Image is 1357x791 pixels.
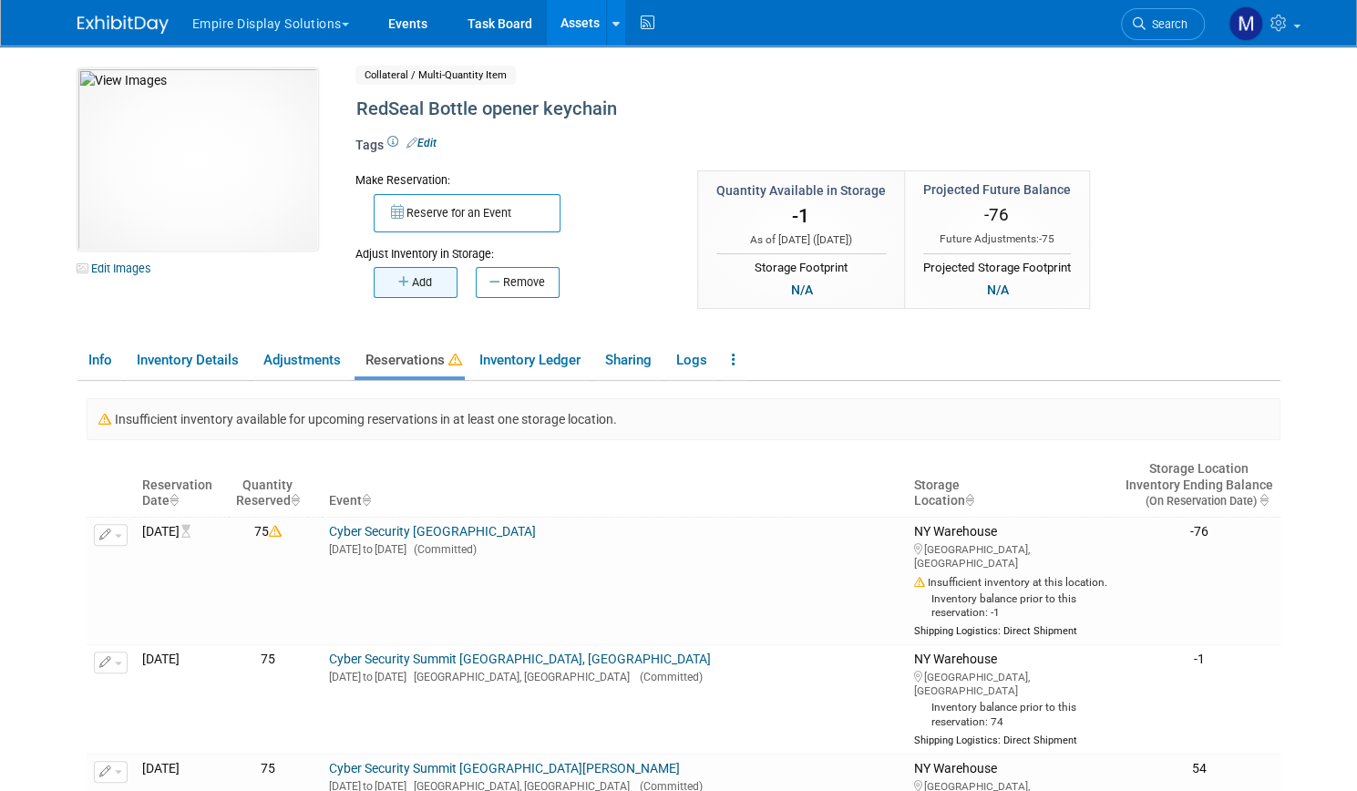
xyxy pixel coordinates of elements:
[914,620,1111,638] div: Shipping Logistics: Direct Shipment
[1125,761,1272,777] div: 54
[1125,652,1272,668] div: -1
[355,344,465,376] a: Reservations
[269,525,282,538] i: Insufficient quantity available at storage location
[355,136,1148,167] div: Tags
[923,231,1071,247] div: Future Adjustments:
[914,698,1111,728] div: Inventory balance prior to this reservation: 74
[914,668,1111,698] div: [GEOGRAPHIC_DATA], [GEOGRAPHIC_DATA]
[1228,6,1263,41] img: Matt h
[329,761,680,776] a: Cyber Security Summit [GEOGRAPHIC_DATA][PERSON_NAME]
[135,645,229,754] td: [DATE]
[374,194,560,232] button: Reserve for an Event
[907,454,1118,518] th: Storage Location : activate to sort column ascending
[361,671,375,683] span: to
[665,344,717,376] a: Logs
[468,344,591,376] a: Inventory Ledger
[716,253,886,277] div: Storage Footprint
[329,524,536,539] a: Cyber Security [GEOGRAPHIC_DATA]
[355,232,670,262] div: Adjust Inventory in Storage:
[982,280,1014,300] div: N/A
[135,454,229,518] th: ReservationDate : activate to sort column ascending
[914,540,1111,570] div: [GEOGRAPHIC_DATA], [GEOGRAPHIC_DATA]
[355,170,670,189] div: Make Reservation:
[329,652,711,666] a: Cyber Security Summit [GEOGRAPHIC_DATA], [GEOGRAPHIC_DATA]
[716,181,886,200] div: Quantity Available in Storage
[77,15,169,34] img: ExhibitDay
[329,540,900,557] div: [DATE] [DATE]
[229,645,307,754] td: 75
[817,233,848,246] span: [DATE]
[914,729,1111,747] div: Shipping Logistics: Direct Shipment
[1125,524,1272,540] div: -76
[355,66,516,85] span: Collateral / Multi-Quantity Item
[329,668,900,684] div: [DATE] [DATE]
[792,205,809,227] span: -1
[914,570,1111,590] div: Insufficient inventory at this location.
[229,518,307,645] td: 75
[181,525,200,538] i: Future Date
[1121,8,1205,40] a: Search
[229,454,307,518] th: Quantity&nbsp;&nbsp;&nbsp;Reserved : activate to sort column ascending
[923,180,1071,199] div: Projected Future Balance
[350,93,1148,126] div: RedSeal Bottle opener keychain
[1146,17,1187,31] span: Search
[914,652,1111,746] div: NY Warehouse
[406,137,437,149] a: Edit
[1039,232,1054,245] span: -75
[914,590,1111,620] div: Inventory balance prior to this reservation: -1
[632,671,703,683] span: (Committed)
[126,344,249,376] a: Inventory Details
[406,671,630,683] span: [GEOGRAPHIC_DATA], [GEOGRAPHIC_DATA]
[716,232,886,248] div: As of [DATE] ( )
[252,344,351,376] a: Adjustments
[374,267,457,298] button: Add
[914,524,1111,638] div: NY Warehouse
[984,204,1009,225] span: -76
[476,267,560,298] button: Remove
[77,68,318,251] img: View Images
[923,253,1071,277] div: Projected Storage Footprint
[1117,454,1280,518] th: Storage LocationInventory Ending Balance (On Reservation Date) : activate to sort column ascending
[1129,494,1256,508] span: (On Reservation Date)
[87,398,1280,440] div: Insufficient inventory available for upcoming reservations in at least one storage location.
[361,543,375,556] span: to
[786,280,818,300] div: N/A
[594,344,662,376] a: Sharing
[406,543,477,556] span: (Committed)
[135,518,229,645] td: [DATE]
[77,257,159,280] a: Edit Images
[322,454,907,518] th: Event : activate to sort column ascending
[77,344,122,376] a: Info
[914,577,928,588] i: Insufficient quantity available at storage location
